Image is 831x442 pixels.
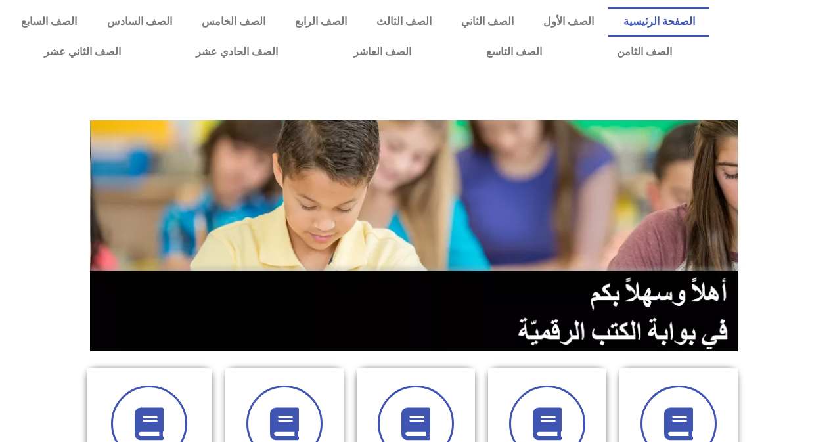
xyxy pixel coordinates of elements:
a: الصف الثاني [446,7,528,37]
a: الصف السادس [92,7,187,37]
a: الصف السابع [7,7,92,37]
a: الصف العاشر [316,37,449,67]
a: الصفحة الرئيسية [608,7,709,37]
a: الصف الثاني عشر [7,37,158,67]
a: الصف الثامن [579,37,709,67]
a: الصف التاسع [449,37,579,67]
a: الصف الأول [528,7,608,37]
a: الصف الحادي عشر [158,37,315,67]
a: الصف الرابع [280,7,361,37]
a: الصف الثالث [361,7,446,37]
a: الصف الخامس [187,7,280,37]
